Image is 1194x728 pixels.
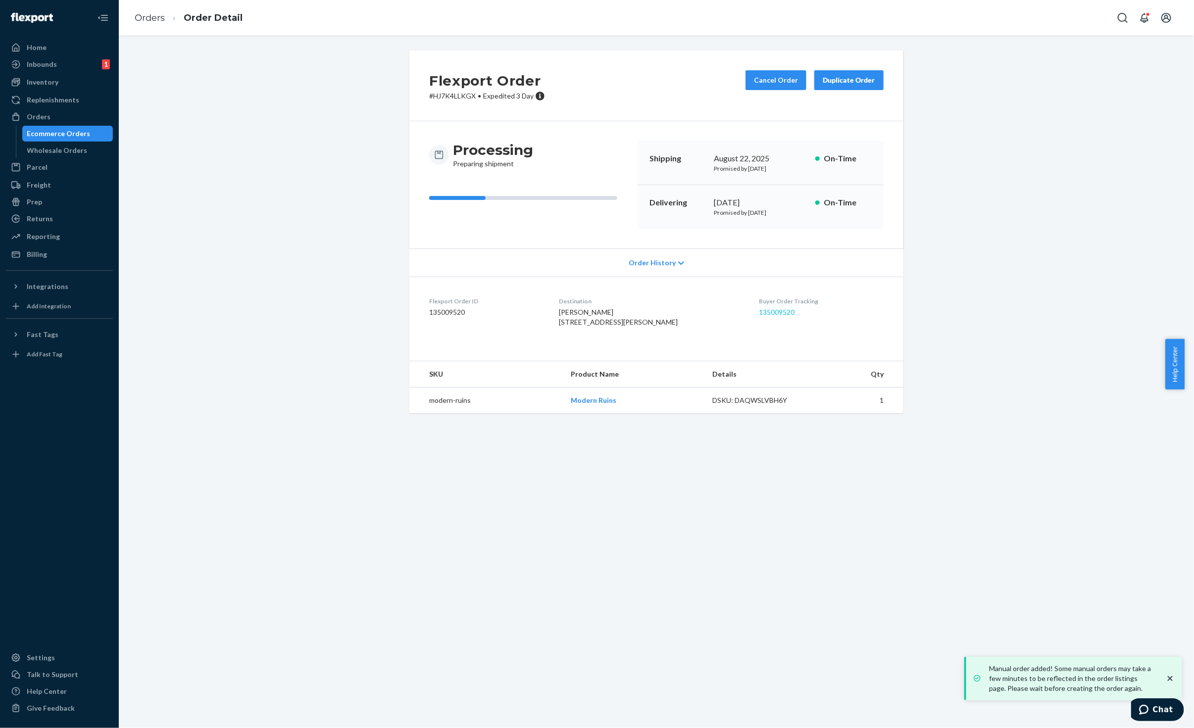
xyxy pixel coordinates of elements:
a: Orders [6,109,113,125]
div: [DATE] [714,197,807,208]
div: Give Feedback [27,703,75,713]
a: Returns [6,211,113,227]
a: Inventory [6,74,113,90]
h2: Flexport Order [429,70,545,91]
a: Ecommerce Orders [22,126,113,142]
span: Order History [629,258,676,268]
a: Reporting [6,229,113,244]
button: Give Feedback [6,700,113,716]
div: Freight [27,180,51,190]
a: Wholesale Orders [22,143,113,158]
div: Add Integration [27,302,71,310]
div: Orders [27,112,50,122]
a: Order Detail [184,12,243,23]
iframe: Opens a widget where you can chat to one of our agents [1131,698,1184,723]
a: Orders [135,12,165,23]
div: Inventory [27,77,58,87]
a: Prep [6,194,113,210]
div: Replenishments [27,95,79,105]
dt: Buyer Order Tracking [759,297,884,305]
button: Fast Tags [6,327,113,342]
button: Duplicate Order [814,70,884,90]
p: Promised by [DATE] [714,164,807,173]
dt: Flexport Order ID [429,297,544,305]
div: Fast Tags [27,330,58,340]
a: Billing [6,246,113,262]
div: 1 [102,59,110,69]
div: Preparing shipment [453,141,533,169]
p: On-Time [824,153,872,164]
th: Qty [813,361,903,388]
p: Shipping [649,153,706,164]
div: Reporting [27,232,60,242]
div: Add Fast Tag [27,350,62,358]
th: SKU [409,361,563,388]
button: Talk to Support [6,667,113,682]
a: Add Integration [6,298,113,314]
dt: Destination [559,297,744,305]
a: Settings [6,650,113,666]
div: Integrations [27,282,68,291]
img: Flexport logo [11,13,53,23]
div: Settings [27,653,55,663]
div: Ecommerce Orders [27,129,91,139]
p: Manual order added! Some manual orders may take a few minutes to be reflected in the order listin... [989,664,1155,693]
a: Home [6,40,113,55]
td: 1 [813,388,903,414]
ol: breadcrumbs [127,3,250,33]
div: Returns [27,214,53,224]
div: Prep [27,197,42,207]
a: 135009520 [759,308,795,316]
div: Inbounds [27,59,57,69]
th: Product Name [563,361,704,388]
dd: 135009520 [429,307,544,317]
button: Close Navigation [93,8,113,28]
th: Details [705,361,814,388]
div: Parcel [27,162,48,172]
a: Help Center [6,683,113,699]
a: Modern Ruins [571,396,616,404]
p: # HJ7K4LLKGX [429,91,545,101]
a: Add Fast Tag [6,346,113,362]
div: Help Center [27,686,67,696]
h3: Processing [453,141,533,159]
a: Replenishments [6,92,113,108]
div: Duplicate Order [823,75,875,85]
div: Home [27,43,47,52]
span: [PERSON_NAME] [STREET_ADDRESS][PERSON_NAME] [559,308,678,326]
button: Open Search Box [1113,8,1133,28]
p: On-Time [824,197,872,208]
div: Billing [27,249,47,259]
div: Talk to Support [27,670,78,679]
p: Promised by [DATE] [714,208,807,217]
div: August 22, 2025 [714,153,807,164]
button: Integrations [6,279,113,294]
div: DSKU: DAQWSLVBH6Y [713,395,806,405]
a: Inbounds1 [6,56,113,72]
button: Cancel Order [746,70,806,90]
svg: close toast [1165,674,1175,683]
button: Open notifications [1135,8,1154,28]
span: Expedited 3 Day [483,92,534,100]
button: Open account menu [1156,8,1176,28]
a: Parcel [6,159,113,175]
td: modern-ruins [409,388,563,414]
div: Wholesale Orders [27,146,88,155]
a: Freight [6,177,113,193]
p: Delivering [649,197,706,208]
span: • [478,92,481,100]
button: Help Center [1165,339,1185,389]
